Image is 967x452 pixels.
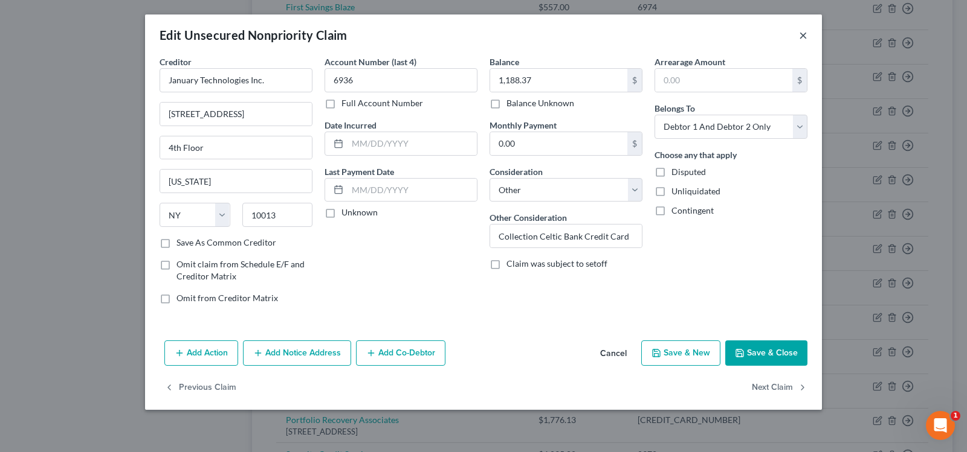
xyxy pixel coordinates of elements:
div: $ [627,69,642,92]
button: Cancel [590,342,636,366]
input: Specify... [490,224,642,247]
span: 1 [951,411,960,421]
label: Save As Common Creditor [176,237,276,249]
button: Add Notice Address [243,340,351,366]
span: Belongs To [655,103,695,113]
button: × [799,28,807,42]
span: Omit claim from Schedule E/F and Creditor Matrix [176,259,305,281]
button: Save & Close [725,340,807,366]
label: Date Incurred [325,119,377,132]
div: $ [792,69,807,92]
span: Omit from Creditor Matrix [176,293,278,303]
input: Enter city... [160,170,312,193]
span: Disputed [671,167,706,177]
label: Arrearage Amount [655,56,725,68]
label: Consideration [490,165,543,178]
input: Search creditor by name... [160,68,312,92]
button: Add Co-Debtor [356,340,445,366]
label: Unknown [341,206,378,218]
label: Account Number (last 4) [325,56,416,68]
button: Previous Claim [164,375,236,401]
input: MM/DD/YYYY [348,179,477,202]
div: Edit Unsecured Nonpriority Claim [160,27,348,43]
input: 0.00 [490,132,627,155]
input: Apt, Suite, etc... [160,136,312,159]
label: Choose any that apply [655,148,737,161]
button: Next Claim [752,375,807,401]
button: Save & New [641,340,720,366]
button: Add Action [164,340,238,366]
span: Creditor [160,57,192,67]
input: Enter address... [160,103,312,126]
label: Full Account Number [341,97,423,109]
span: Unliquidated [671,186,720,196]
label: Other Consideration [490,211,567,224]
label: Balance Unknown [506,97,574,109]
input: 0.00 [490,69,627,92]
span: Claim was subject to setoff [506,258,607,269]
iframe: Intercom live chat [926,411,955,440]
input: XXXX [325,68,477,92]
label: Monthly Payment [490,119,557,132]
div: $ [627,132,642,155]
label: Last Payment Date [325,165,394,178]
input: MM/DD/YYYY [348,132,477,155]
input: 0.00 [655,69,792,92]
label: Balance [490,56,519,68]
span: Contingent [671,205,714,215]
input: Enter zip... [242,203,313,227]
